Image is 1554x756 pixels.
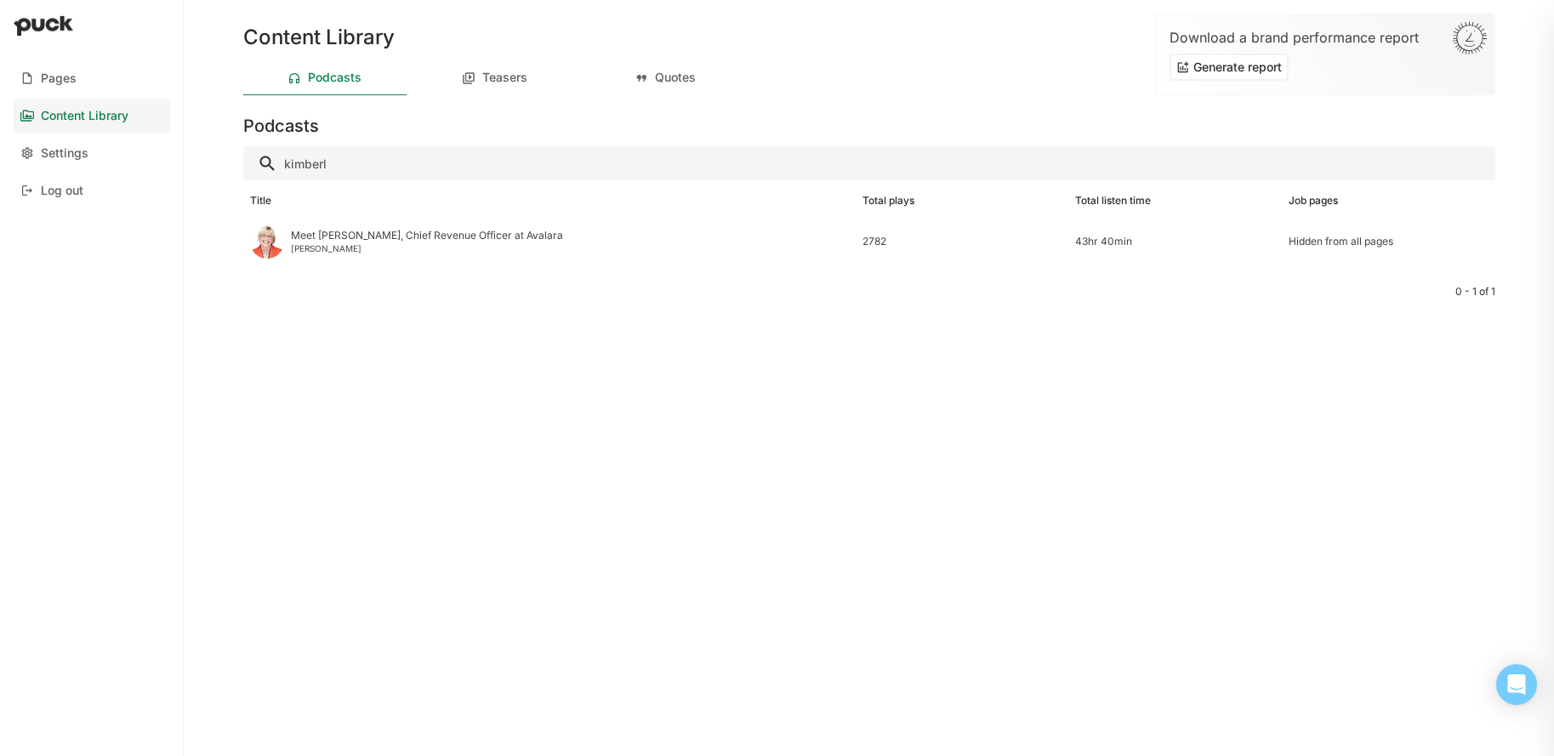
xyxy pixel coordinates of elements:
div: Title [250,195,271,207]
div: Pages [41,71,77,86]
h1: Content Library [243,27,395,48]
div: Quotes [655,71,696,85]
img: Sun-D3Rjj4Si.svg [1452,21,1488,55]
div: Settings [41,146,88,161]
h3: Podcasts [243,116,319,136]
div: Open Intercom Messenger [1496,664,1537,705]
div: Download a brand performance report [1170,28,1481,47]
button: Generate report [1170,54,1289,81]
div: Job pages [1289,195,1338,207]
div: 2782 [862,236,1062,247]
div: 43hr 40min [1075,236,1275,247]
a: Pages [14,61,170,95]
div: Content Library [41,109,128,123]
div: Podcasts [308,71,361,85]
div: [PERSON_NAME] [291,243,563,253]
a: Settings [14,136,170,170]
div: Teasers [482,71,527,85]
input: Search [243,146,1495,180]
div: Hidden from all pages [1289,236,1489,247]
div: Total listen time [1075,195,1151,207]
div: Log out [41,184,83,198]
div: Total plays [862,195,914,207]
a: Content Library [14,99,170,133]
div: Meet [PERSON_NAME], Chief Revenue Officer at Avalara [291,230,563,242]
div: 0 - 1 of 1 [243,286,1495,298]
